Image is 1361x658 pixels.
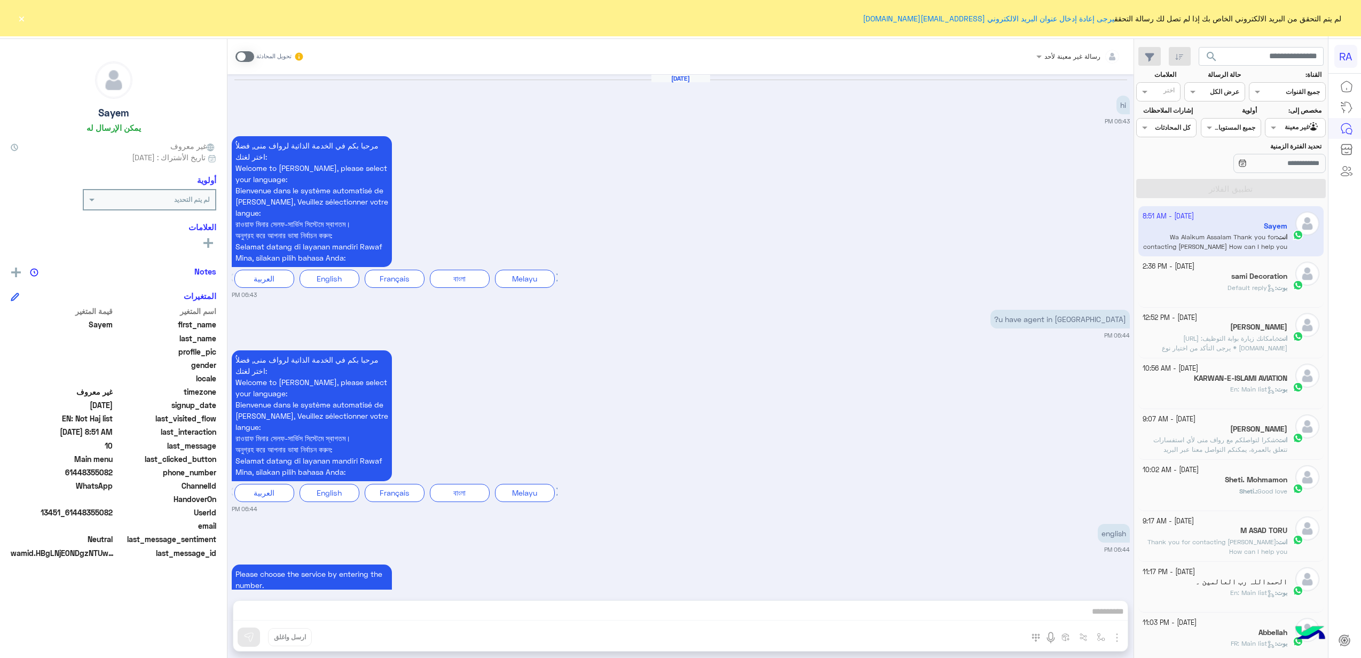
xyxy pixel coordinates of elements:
[1275,284,1287,292] b: :
[11,493,113,505] span: null
[115,399,217,411] span: signup_date
[1194,374,1287,383] h5: KARWAN-E-ISLAMI AVIATION
[1230,323,1287,332] h5: محمد
[1104,331,1130,340] small: 06:44 PM
[268,628,312,646] button: ارسل واغلق
[1044,52,1100,60] span: رسالة غير معينة لأحد
[1295,313,1319,337] img: defaultAdmin.png
[1293,585,1303,596] img: WhatsApp
[1098,524,1130,543] p: 29/9/2025, 6:44 PM
[1239,487,1256,495] span: Sheti.
[1277,639,1287,647] span: بوت
[11,534,113,545] span: 0
[1240,526,1287,535] h5: M ASAD TORU
[430,270,490,287] div: বাংলা
[1163,85,1176,98] div: اختر
[1143,567,1195,577] small: [DATE] - 11:17 PM
[1275,385,1287,393] b: :
[1225,475,1287,484] h5: Sheti. Mohmamon
[115,346,217,357] span: profile_pic
[1276,538,1287,546] b: :
[115,520,217,531] span: email
[1147,538,1287,555] span: Thank you for contacting Rawaf Mina How can I help you
[194,267,216,276] h6: Notes
[1116,96,1130,114] p: 29/9/2025, 6:43 PM
[1143,465,1199,475] small: [DATE] - 10:02 AM
[1277,589,1287,597] span: بوت
[1228,284,1275,292] span: Default reply
[115,373,217,384] span: locale
[1230,385,1275,393] span: En: Main list
[11,467,113,478] span: 61448355082
[1105,117,1130,126] small: 06:43 PM
[1205,50,1218,63] span: search
[1276,436,1287,444] b: :
[115,480,217,491] span: ChannelId
[11,359,113,371] span: null
[11,222,216,232] h6: العلامات
[1104,545,1130,554] small: 06:44 PM
[990,310,1130,328] p: 29/9/2025, 6:44 PM
[495,484,555,502] div: Melayu
[232,350,392,481] p: 29/9/2025, 6:44 PM
[1250,70,1322,80] label: القناة:
[11,373,113,384] span: null
[11,426,113,437] span: 2025-09-30T05:51:30.948Z
[1277,385,1287,393] span: بوت
[11,547,117,559] span: wamid.HBgLNjE0NDgzNTUwODIVAgASGBYzRUIwMDk2NTBENDQ2MzlGQjAyNEIxAA==
[495,270,555,287] div: Melayu
[232,565,392,651] p: 29/9/2025, 6:44 PM
[1195,577,1287,586] h5: الحمداللہ رب العالمین ۔
[365,270,424,287] div: Français
[115,440,217,451] span: last_message
[1293,382,1303,393] img: WhatsApp
[115,453,217,465] span: last_clicked_button
[234,270,294,287] div: العربية
[1278,538,1287,546] span: انت
[863,14,1114,23] a: يرجى إعادة إدخال عنوان البريد الالكتروني [EMAIL_ADDRESS][DOMAIN_NAME]
[1295,465,1319,489] img: defaultAdmin.png
[16,13,27,23] button: ×
[1278,436,1287,444] span: انت
[115,333,217,344] span: last_name
[11,399,113,411] span: 2025-09-29T15:44:05.451Z
[11,440,113,451] span: 10
[1293,483,1303,494] img: WhatsApp
[184,291,216,301] h6: المتغيرات
[232,291,257,299] small: 06:43 PM
[1136,179,1326,198] button: تطبيق الفلاتر
[1257,487,1287,495] span: Good love
[11,480,113,491] span: 2
[300,484,359,502] div: English
[1293,280,1303,291] img: WhatsApp
[170,140,216,152] span: غير معروف
[1295,567,1319,591] img: defaultAdmin.png
[1293,331,1303,342] img: WhatsApp
[115,493,217,505] span: HandoverOn
[1231,272,1287,281] h5: sami Decoration
[11,413,113,424] span: EN: Not Haj list
[1295,414,1319,438] img: defaultAdmin.png
[115,305,217,317] span: اسم المتغير
[11,453,113,465] span: Main menu
[30,268,38,277] img: notes
[1143,618,1197,628] small: [DATE] - 11:03 PM
[1275,589,1287,597] b: :
[1295,364,1319,388] img: defaultAdmin.png
[1202,142,1321,151] label: تحديد الفترة الزمنية
[115,534,217,545] span: last_message_sentiment
[1295,262,1319,286] img: defaultAdmin.png
[1137,70,1176,80] label: العلامات
[1277,284,1287,292] span: بوت
[1143,313,1197,323] small: [DATE] - 12:52 PM
[1143,364,1198,374] small: [DATE] - 10:56 AM
[1239,487,1257,495] b: :
[11,319,113,330] span: Sayem
[1266,106,1321,115] label: مخصص إلى:
[1231,639,1275,647] span: FR: Main list
[1334,45,1357,68] div: RA
[1292,615,1329,653] img: hulul-logo.png
[115,426,217,437] span: last_interaction
[115,507,217,518] span: UserId
[1230,425,1287,434] h5: سیف اللہ سجاد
